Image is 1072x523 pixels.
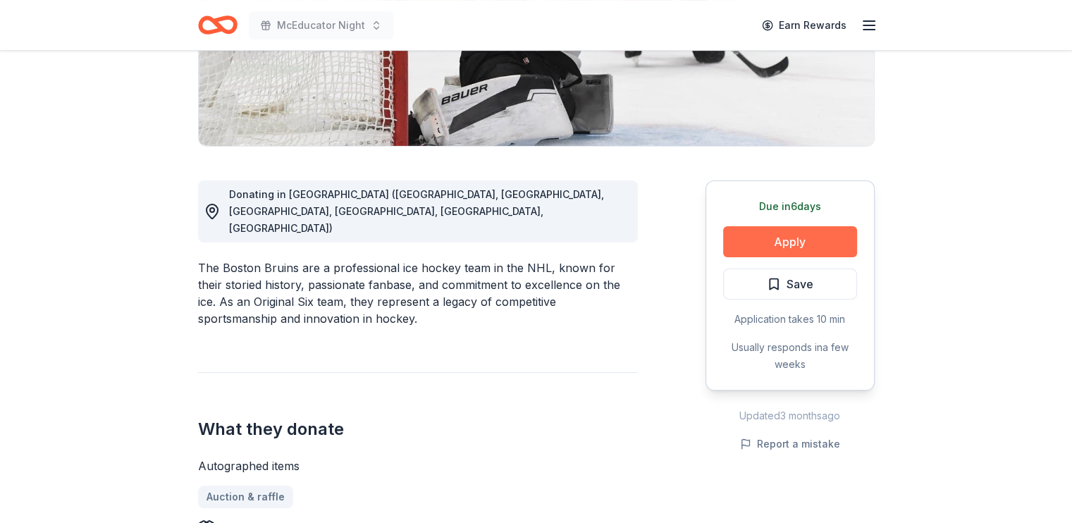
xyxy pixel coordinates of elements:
[723,269,857,300] button: Save
[723,198,857,215] div: Due in 6 days
[753,13,855,38] a: Earn Rewards
[706,407,875,424] div: Updated 3 months ago
[740,436,840,453] button: Report a mistake
[198,486,293,508] a: Auction & raffle
[198,8,238,42] a: Home
[198,418,638,441] h2: What they donate
[249,11,393,39] button: McEducator Night
[723,226,857,257] button: Apply
[277,17,365,34] span: McEducator Night
[198,259,638,327] div: The Boston Bruins are a professional ice hockey team in the NHL, known for their storied history,...
[723,339,857,373] div: Usually responds in a few weeks
[198,457,638,474] div: Autographed items
[787,275,813,293] span: Save
[723,311,857,328] div: Application takes 10 min
[229,188,604,234] span: Donating in [GEOGRAPHIC_DATA] ([GEOGRAPHIC_DATA], [GEOGRAPHIC_DATA], [GEOGRAPHIC_DATA], [GEOGRAPH...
